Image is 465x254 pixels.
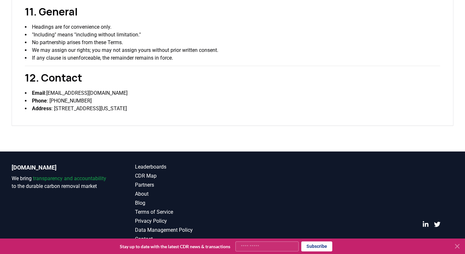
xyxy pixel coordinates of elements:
p: © 2025 [DOMAIN_NAME]. All rights reserved. [376,238,453,243]
li: If any clause is unenforceable, the remainder remains in force. [25,54,440,62]
li: "Including" means "including without limitation." [25,31,440,39]
strong: Email [32,90,45,96]
a: LinkedIn [422,221,429,228]
li: : [STREET_ADDRESS][US_STATE] [25,105,440,112]
h2: 11. General [25,4,440,19]
p: [DOMAIN_NAME] [12,163,109,172]
a: Contact [135,235,232,243]
li: : [PHONE_NUMBER] [25,97,440,105]
li: No partnership arises from these Terms. [25,39,440,46]
p: We bring to the durable carbon removal market [12,175,109,190]
a: About [135,190,232,198]
li: We may assign our rights; you may not assign yours without prior written consent. [25,46,440,54]
li: : [25,89,440,97]
li: Headings are for convenience only. [25,23,440,31]
strong: Address [32,105,51,112]
h2: 12. Contact [25,70,440,85]
a: CDR Map [135,172,232,180]
a: Blog [135,199,232,207]
a: Terms of Service [135,208,232,216]
a: Partners [135,181,232,189]
a: Twitter [434,221,440,228]
a: Data Management Policy [135,226,232,234]
a: Leaderboards [135,163,232,171]
a: Privacy Policy [135,217,232,225]
strong: Phone [32,98,47,104]
a: [EMAIL_ADDRESS][DOMAIN_NAME] [46,90,128,96]
span: transparency and accountability [33,175,106,181]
